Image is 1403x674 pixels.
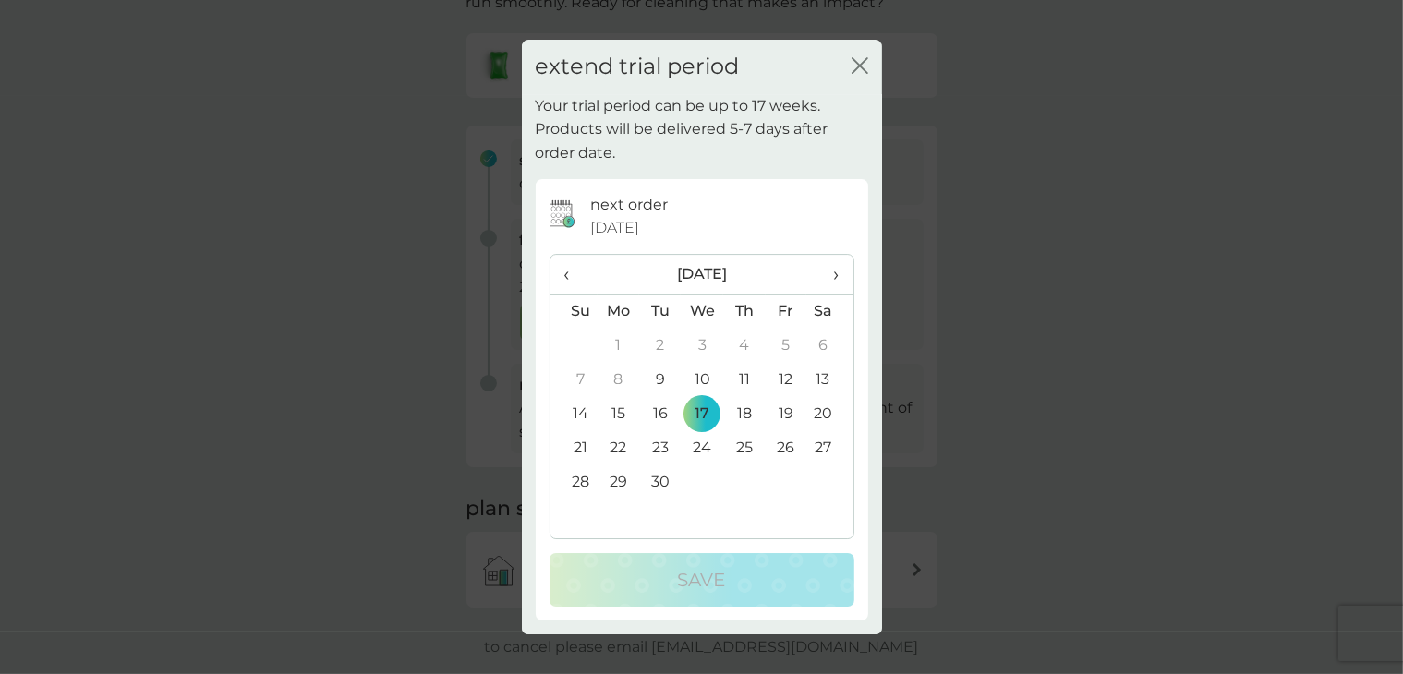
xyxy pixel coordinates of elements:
[681,329,723,363] td: 3
[639,294,681,329] th: Tu
[550,397,598,431] td: 14
[550,294,598,329] th: Su
[598,294,640,329] th: Mo
[598,255,807,295] th: [DATE]
[806,294,853,329] th: Sa
[766,363,807,397] td: 12
[550,363,598,397] td: 7
[598,363,640,397] td: 8
[806,397,853,431] td: 20
[723,329,765,363] td: 4
[639,329,681,363] td: 2
[766,397,807,431] td: 19
[590,216,639,240] span: [DATE]
[536,94,868,165] p: Your trial period can be up to 17 weeks. Products will be delivered 5-7 days after order date.
[678,565,726,595] p: Save
[723,363,765,397] td: 11
[723,294,765,329] th: Th
[564,255,584,294] span: ‹
[681,431,723,465] td: 24
[820,255,839,294] span: ›
[766,294,807,329] th: Fr
[806,363,853,397] td: 13
[806,329,853,363] td: 6
[598,431,640,465] td: 22
[766,431,807,465] td: 26
[681,397,723,431] td: 17
[723,431,765,465] td: 25
[639,363,681,397] td: 9
[681,363,723,397] td: 10
[639,465,681,499] td: 30
[598,329,640,363] td: 1
[639,397,681,431] td: 16
[598,465,640,499] td: 29
[598,397,640,431] td: 15
[550,465,598,499] td: 28
[590,193,668,217] p: next order
[852,57,868,77] button: close
[550,431,598,465] td: 21
[536,54,740,80] h2: extend trial period
[639,431,681,465] td: 23
[766,329,807,363] td: 5
[806,431,853,465] td: 27
[723,397,765,431] td: 18
[681,294,723,329] th: We
[550,553,854,607] button: Save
